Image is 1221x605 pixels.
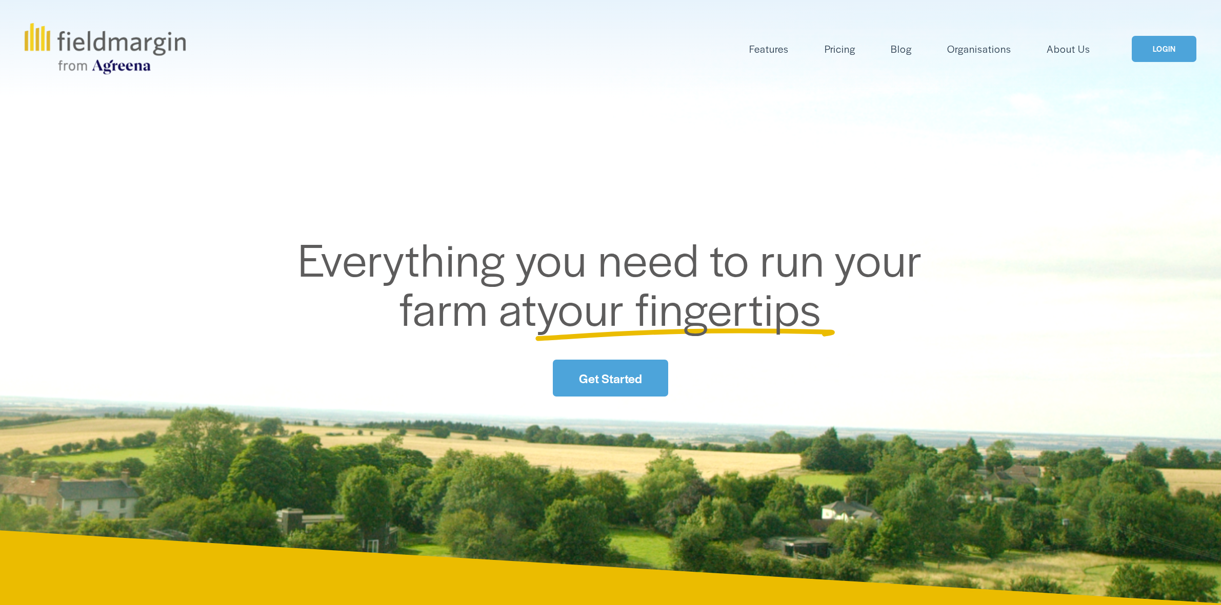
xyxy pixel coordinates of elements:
a: Organisations [947,40,1011,57]
a: folder dropdown [749,40,789,57]
a: About Us [1047,40,1090,57]
a: Blog [891,40,912,57]
span: your fingertips [537,275,822,339]
span: Everything you need to run your farm at [298,226,933,339]
a: LOGIN [1132,36,1196,62]
span: Features [749,41,789,56]
a: Get Started [553,360,668,396]
img: fieldmargin.com [25,23,186,74]
a: Pricing [825,40,855,57]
